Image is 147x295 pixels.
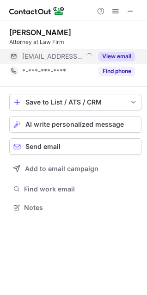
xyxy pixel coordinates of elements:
[24,185,138,193] span: Find work email
[9,160,141,177] button: Add to email campaign
[24,203,138,212] span: Notes
[98,67,135,76] button: Reveal Button
[25,165,98,172] span: Add to email campaign
[98,52,135,61] button: Reveal Button
[25,98,125,106] div: Save to List / ATS / CRM
[22,52,83,61] span: [EMAIL_ADDRESS][DOMAIN_NAME]
[9,201,141,214] button: Notes
[9,183,141,196] button: Find work email
[9,28,71,37] div: [PERSON_NAME]
[9,38,141,46] div: Attorney at Law Firm
[9,6,65,17] img: ContactOut v5.3.10
[9,94,141,111] button: save-profile-one-click
[25,143,61,150] span: Send email
[9,116,141,133] button: AI write personalized message
[25,121,124,128] span: AI write personalized message
[9,138,141,155] button: Send email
